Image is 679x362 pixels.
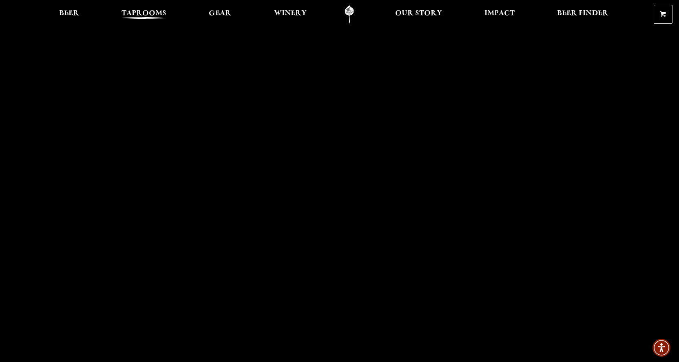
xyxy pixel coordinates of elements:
[54,5,84,24] a: Beer
[274,10,307,17] span: Winery
[116,5,172,24] a: Taprooms
[557,10,608,17] span: Beer Finder
[59,10,79,17] span: Beer
[395,10,442,17] span: Our Story
[334,5,365,24] a: Odell Home
[390,5,447,24] a: Our Story
[552,5,614,24] a: Beer Finder
[203,5,237,24] a: Gear
[652,339,670,357] div: Accessibility Menu
[484,10,515,17] span: Impact
[122,10,166,17] span: Taprooms
[209,10,231,17] span: Gear
[479,5,520,24] a: Impact
[269,5,312,24] a: Winery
